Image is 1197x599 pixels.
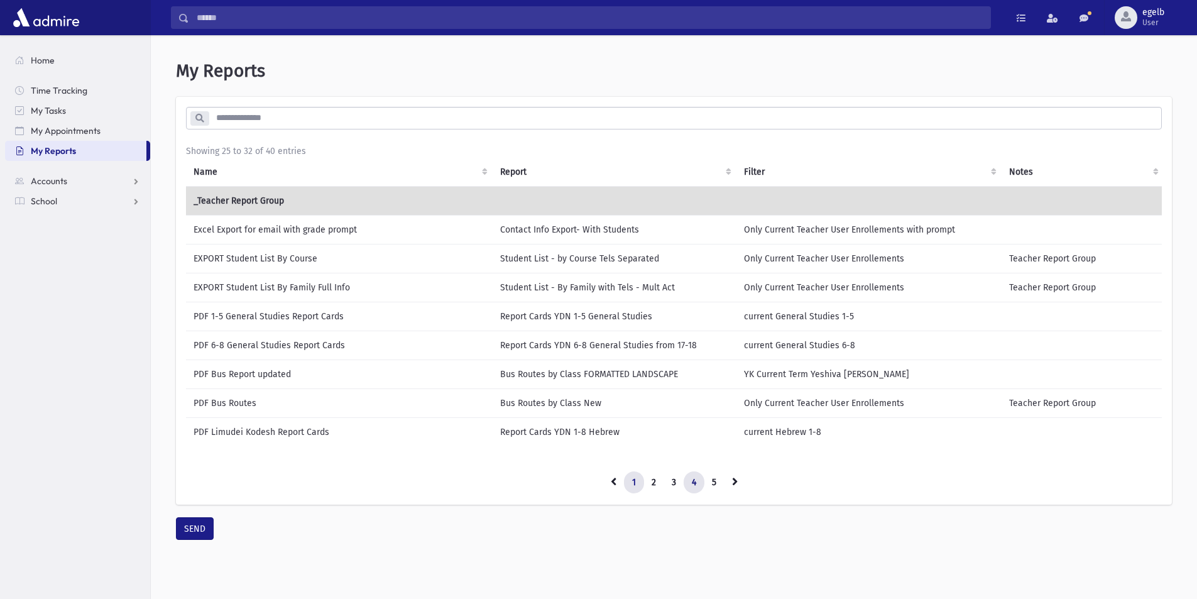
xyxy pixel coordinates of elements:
[186,244,493,273] td: EXPORT Student List By Course
[5,191,150,211] a: School
[186,417,493,446] td: PDF Limudei Kodesh Report Cards
[176,517,214,540] button: SEND
[186,360,493,388] td: PDF Bus Report updated
[186,186,1164,215] td: _Teacher Report Group
[189,6,990,29] input: Search
[1002,273,1164,302] td: Teacher Report Group
[186,158,493,187] th: Name: activate to sort column ascending
[493,158,736,187] th: Report: activate to sort column ascending
[736,244,1002,273] td: Only Current Teacher User Enrollements
[186,145,1162,158] div: Showing 25 to 32 of 40 entries
[736,417,1002,446] td: current Hebrew 1-8
[736,302,1002,331] td: current General Studies 1-5
[31,105,66,116] span: My Tasks
[493,273,736,302] td: Student List - By Family with Tels - Mult Act
[736,360,1002,388] td: YK Current Term Yeshiva [PERSON_NAME]
[493,417,736,446] td: Report Cards YDN 1-8 Hebrew
[186,302,493,331] td: PDF 1-5 General Studies Report Cards
[493,360,736,388] td: Bus Routes by Class FORMATTED LANDSCAPE
[736,215,1002,244] td: Only Current Teacher User Enrollements with prompt
[736,158,1002,187] th: Filter : activate to sort column ascending
[493,331,736,360] td: Report Cards YDN 6-8 General Studies from 17-18
[1002,158,1164,187] th: Notes : activate to sort column ascending
[736,331,1002,360] td: current General Studies 6-8
[5,171,150,191] a: Accounts
[493,302,736,331] td: Report Cards YDN 1-5 General Studies
[186,215,493,244] td: Excel Export for email with grade prompt
[624,471,644,494] a: 1
[736,273,1002,302] td: Only Current Teacher User Enrollements
[493,215,736,244] td: Contact Info Export- With Students
[1142,18,1164,28] span: User
[704,471,724,494] a: 5
[31,145,76,157] span: My Reports
[31,55,55,66] span: Home
[684,471,704,494] a: 4
[5,50,150,70] a: Home
[31,175,67,187] span: Accounts
[31,195,57,207] span: School
[5,80,150,101] a: Time Tracking
[664,471,684,494] a: 3
[31,125,101,136] span: My Appointments
[31,85,87,96] span: Time Tracking
[643,471,664,494] a: 2
[10,5,82,30] img: AdmirePro
[1002,388,1164,417] td: Teacher Report Group
[5,121,150,141] a: My Appointments
[493,388,736,417] td: Bus Routes by Class New
[176,60,265,81] span: My Reports
[736,388,1002,417] td: Only Current Teacher User Enrollements
[186,273,493,302] td: EXPORT Student List By Family Full Info
[186,331,493,360] td: PDF 6-8 General Studies Report Cards
[5,141,146,161] a: My Reports
[1002,244,1164,273] td: Teacher Report Group
[493,244,736,273] td: Student List - by Course Tels Separated
[186,388,493,417] td: PDF Bus Routes
[1142,8,1164,18] span: egelb
[5,101,150,121] a: My Tasks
